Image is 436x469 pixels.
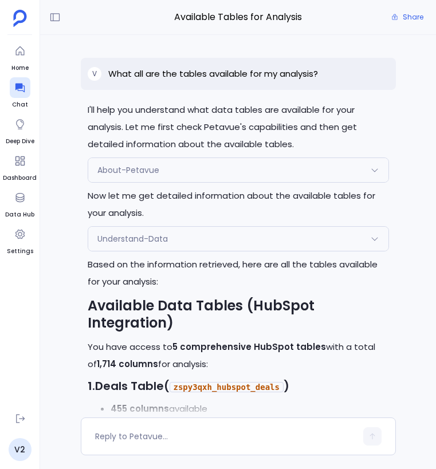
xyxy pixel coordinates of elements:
[95,378,164,394] strong: Deals Table
[88,377,389,396] h3: 1. ( )
[97,233,168,245] span: Understand-Data
[384,9,430,25] button: Share
[5,210,34,219] span: Data Hub
[7,247,33,256] span: Settings
[88,187,389,222] p: Now let me get detailed information about the available tables for your analysis.
[129,10,347,25] span: Available Tables for Analysis
[88,338,389,373] p: You have access to with a total of for analysis:
[10,41,30,73] a: Home
[3,174,37,183] span: Dashboard
[108,67,318,81] p: What all are the tables available for my analysis?
[10,64,30,73] span: Home
[88,256,389,290] p: Based on the information retrieved, here are all the tables available for your analysis:
[7,224,33,256] a: Settings
[5,187,34,219] a: Data Hub
[9,438,32,461] a: V2
[6,114,34,146] a: Deep Dive
[10,77,30,109] a: Chat
[13,10,27,27] img: petavue logo
[97,164,159,176] span: About-Petavue
[170,382,284,392] code: zspy3qxh_hubspot_deals
[6,137,34,146] span: Deep Dive
[88,297,389,332] h2: Available Data Tables (HubSpot Integration)
[88,101,389,153] p: I'll help you understand what data tables are available for your analysis. Let me first check Pet...
[403,13,423,22] span: Share
[92,69,97,78] span: V
[97,358,158,370] strong: 1,714 columns
[3,151,37,183] a: Dashboard
[172,341,326,353] strong: 5 comprehensive HubSpot tables
[10,100,30,109] span: Chat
